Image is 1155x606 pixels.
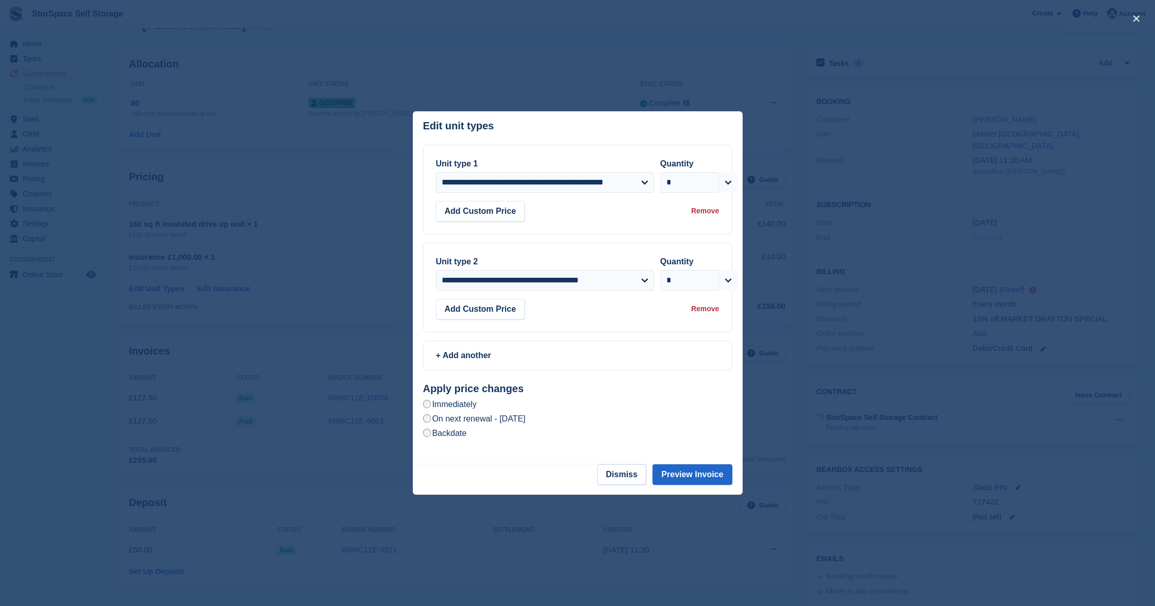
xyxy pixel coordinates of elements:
[652,464,732,485] button: Preview Invoice
[691,304,719,314] div: Remove
[423,414,431,423] input: On next renewal - [DATE]
[423,428,467,439] label: Backdate
[423,399,477,410] label: Immediately
[1128,10,1145,27] button: close
[436,349,719,362] div: + Add another
[423,429,431,437] input: Backdate
[423,383,524,394] strong: Apply price changes
[423,120,494,132] p: Edit unit types
[423,400,431,408] input: Immediately
[423,341,732,371] a: + Add another
[436,159,478,168] label: Unit type 1
[436,299,525,319] button: Add Custom Price
[660,159,694,168] label: Quantity
[423,413,526,424] label: On next renewal - [DATE]
[597,464,646,485] button: Dismiss
[660,257,694,266] label: Quantity
[436,257,478,266] label: Unit type 2
[436,201,525,222] button: Add Custom Price
[691,206,719,216] div: Remove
